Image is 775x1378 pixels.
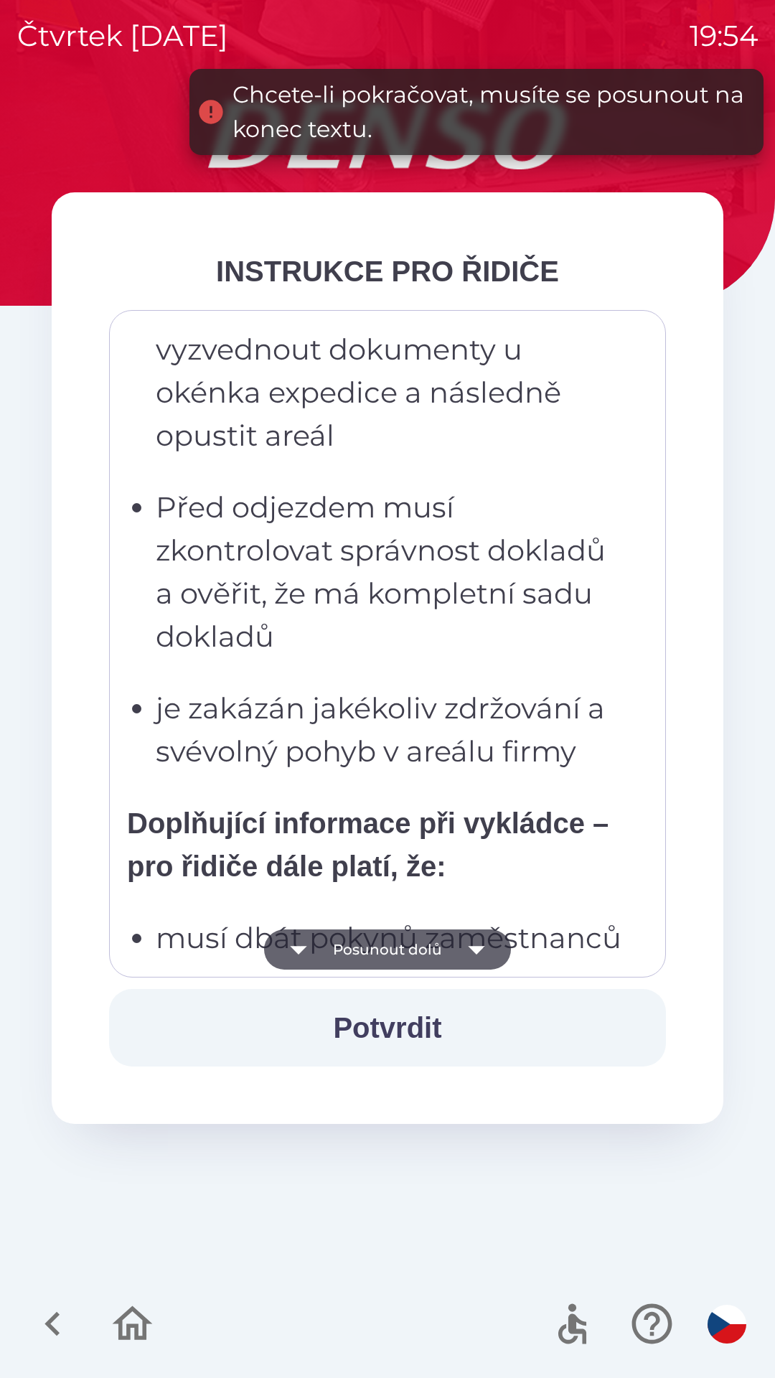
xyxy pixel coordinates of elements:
[17,14,228,57] p: čtvrtek [DATE]
[109,989,666,1067] button: Potvrdit
[690,14,758,57] p: 19:54
[127,807,609,882] strong: Doplňující informace při vykládce – pro řidiče dále platí, že:
[156,917,628,1003] p: musí dbát pokynů zaměstnanců skladu
[156,687,628,773] p: je zakázán jakékoliv zdržování a svévolný pohyb v areálu firmy
[264,929,511,970] button: Posunout dolů
[109,250,666,293] div: INSTRUKCE PRO ŘIDIČE
[708,1305,746,1344] img: cs flag
[156,486,628,658] p: Před odjezdem musí zkontrolovat správnost dokladů a ověřit, že má kompletní sadu dokladů
[52,100,723,169] img: Logo
[156,242,628,457] p: po odbavení uvolnit manipulační prostor a vyzvednout dokumenty u okénka expedice a následně opust...
[232,78,749,146] div: Chcete-li pokračovat, musíte se posunout na konec textu.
